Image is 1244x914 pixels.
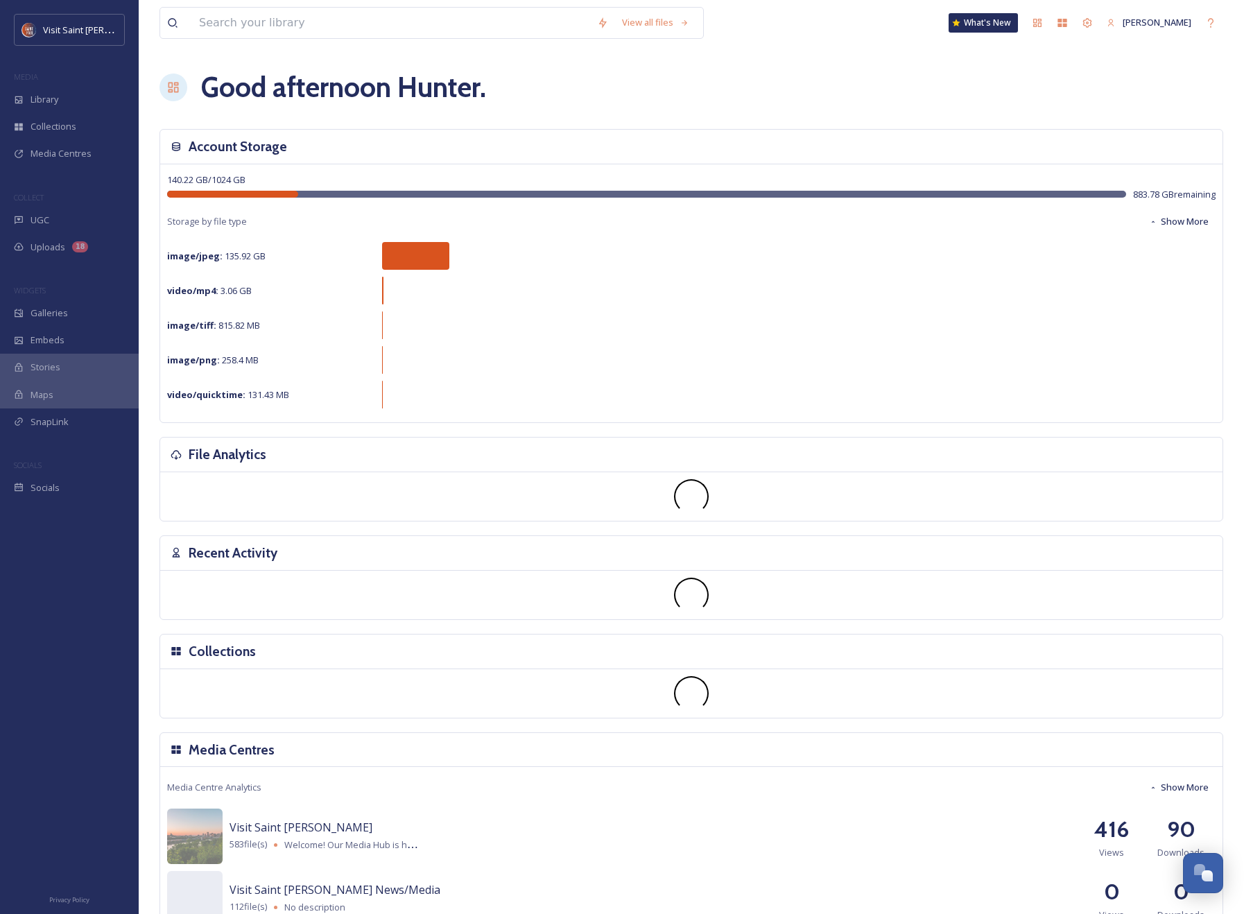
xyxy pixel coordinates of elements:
h3: File Analytics [189,445,266,465]
h2: 0 [1173,875,1189,908]
span: 3.06 GB [167,284,252,297]
span: Views [1099,846,1124,859]
span: Uploads [31,241,65,254]
span: Stories [31,361,60,374]
a: What's New [949,13,1018,33]
strong: video/quicktime : [167,388,245,401]
strong: video/mp4 : [167,284,218,297]
span: 131.43 MB [167,388,289,401]
a: View all files [615,9,696,36]
span: Privacy Policy [49,895,89,904]
span: UGC [31,214,49,227]
button: Open Chat [1183,853,1223,893]
h1: Good afternoon Hunter . [201,67,486,108]
span: Maps [31,388,53,402]
h3: Account Storage [189,137,287,157]
span: 140.22 GB / 1024 GB [167,173,245,186]
span: Collections [31,120,76,133]
span: Socials [31,481,60,494]
span: Visit Saint [PERSON_NAME] [230,820,372,835]
span: COLLECT [14,192,44,202]
img: Visit%20Saint%20Paul%20Updated%20Profile%20Image.jpg [22,23,36,37]
h2: 416 [1094,813,1129,846]
h3: Collections [189,641,256,662]
button: Show More [1142,208,1216,235]
span: Library [31,93,58,106]
h3: Media Centres [189,740,275,760]
span: SnapLink [31,415,69,429]
span: WIDGETS [14,285,46,295]
span: 815.82 MB [167,319,260,331]
span: MEDIA [14,71,38,82]
h3: Recent Activity [189,543,277,563]
span: SOCIALS [14,460,42,470]
span: No description [284,901,345,913]
img: f82f1595-19e7-4fae-9d4b-baac663238e6.jpg [167,809,223,864]
span: 258.4 MB [167,354,259,366]
span: 135.92 GB [167,250,266,262]
h2: 0 [1104,875,1120,908]
span: 583 file(s) [230,838,267,851]
h2: 90 [1167,813,1195,846]
span: 112 file(s) [230,900,267,913]
span: [PERSON_NAME] [1123,16,1191,28]
button: Show More [1142,774,1216,801]
span: Media Centres [31,147,92,160]
span: Visit Saint [PERSON_NAME] News/Media [230,882,440,897]
strong: image/jpeg : [167,250,223,262]
span: Galleries [31,307,68,320]
span: 883.78 GB remaining [1133,188,1216,201]
span: Storage by file type [167,215,247,228]
a: [PERSON_NAME] [1100,9,1198,36]
span: Embeds [31,334,64,347]
input: Search your library [192,8,590,38]
span: Media Centre Analytics [167,781,261,794]
strong: image/png : [167,354,220,366]
span: Visit Saint [PERSON_NAME] [43,23,154,36]
span: Downloads [1157,846,1204,859]
a: Privacy Policy [49,890,89,907]
strong: image/tiff : [167,319,216,331]
div: 18 [72,241,88,252]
